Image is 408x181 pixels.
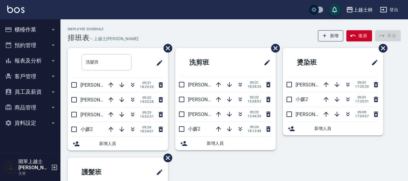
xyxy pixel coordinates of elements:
div: 新增人員 [175,137,276,150]
div: 新增人員 [283,122,383,135]
span: 新增人員 [207,140,271,147]
button: save [329,4,341,16]
button: 新增 [318,30,344,41]
button: 客戶管理 [2,69,58,84]
span: [PERSON_NAME]8 [188,82,227,88]
span: [PERSON_NAME]12 [188,112,230,117]
span: 小媛2 [80,126,93,132]
span: 12:46:30 [248,114,261,118]
span: 新增人員 [99,141,163,147]
span: [PERSON_NAME]8 [80,112,119,118]
span: 09/22 [248,95,261,99]
span: [PERSON_NAME]12 [296,112,337,117]
span: 修改班表的標題 [260,55,271,70]
img: Person [5,161,17,173]
button: 登出 [377,4,401,15]
button: 櫃檯作業 [2,22,58,37]
span: 小媛2 [296,96,308,102]
span: 09/24 [248,125,261,129]
span: [PERSON_NAME]8 [296,82,335,88]
p: 主管 [18,171,49,176]
button: 商品管理 [2,100,58,115]
span: 17:20:30 [355,85,369,89]
span: 18:24:01 [140,129,154,133]
h5: 開單上越士[PERSON_NAME] [18,159,49,171]
span: 15:58:02 [248,99,261,103]
span: 修改班表的標題 [152,165,163,179]
button: 復原 [346,30,372,41]
span: 09/23 [248,110,261,114]
h2: 洗剪班 [180,52,239,73]
h2: 燙染班 [288,52,347,73]
button: 資料設定 [2,115,58,131]
span: 09/01 [355,81,369,85]
div: 新增人員 [68,137,168,150]
button: 預約管理 [2,37,58,53]
span: 14:02:28 [140,100,154,104]
h3: 排班表 [68,34,89,42]
span: [PERSON_NAME]12 [80,97,122,103]
span: 修改班表的標題 [368,55,378,70]
span: 刪除班表 [374,39,388,57]
span: 15:52:51 [140,115,154,118]
input: 排版標題 [82,54,131,70]
div: 上越士林 [353,6,373,14]
span: 09/21 [248,81,261,85]
h2: Employee Schedule [68,27,138,31]
span: 09/21 [140,81,154,85]
button: 報表及分析 [2,53,58,69]
img: Logo [7,5,24,13]
span: 09/09 [355,110,369,114]
span: [PERSON_NAME]12 [80,82,122,88]
span: 09/22 [140,96,154,100]
span: 09/23 [140,111,154,115]
span: 17:04:57 [355,114,369,118]
button: 員工及薪資 [2,84,58,100]
span: 刪除班表 [159,149,173,167]
button: 上越士林 [344,4,375,16]
span: 17:20:31 [355,99,369,103]
span: 18:12:48 [248,129,261,133]
span: 新增人員 [314,125,378,132]
span: 刪除班表 [267,39,281,57]
span: 刪除班表 [159,39,173,57]
span: 09/24 [140,125,154,129]
span: 修改班表的標題 [152,56,163,70]
span: 09/01 [355,95,369,99]
span: 18:28:26 [248,85,261,89]
span: 小媛2 [188,126,200,132]
h6: — 上越士[PERSON_NAME] [89,36,138,42]
span: [PERSON_NAME]12 [188,97,230,102]
span: 18:24:35 [140,85,154,89]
